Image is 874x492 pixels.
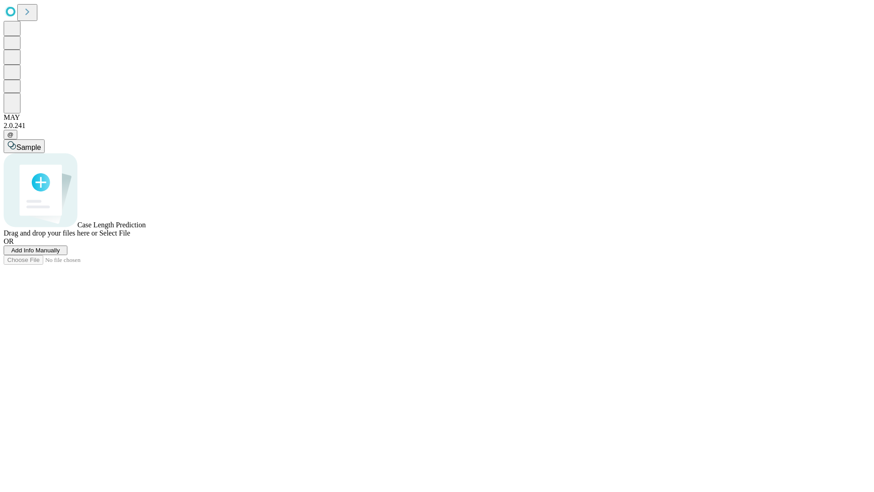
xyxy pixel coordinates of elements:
span: Drag and drop your files here or [4,229,97,237]
div: 2.0.241 [4,122,870,130]
span: Add Info Manually [11,247,60,254]
div: MAY [4,113,870,122]
span: Sample [16,143,41,151]
button: @ [4,130,17,139]
button: Sample [4,139,45,153]
button: Add Info Manually [4,246,67,255]
span: Case Length Prediction [77,221,146,229]
span: @ [7,131,14,138]
span: Select File [99,229,130,237]
span: OR [4,237,14,245]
